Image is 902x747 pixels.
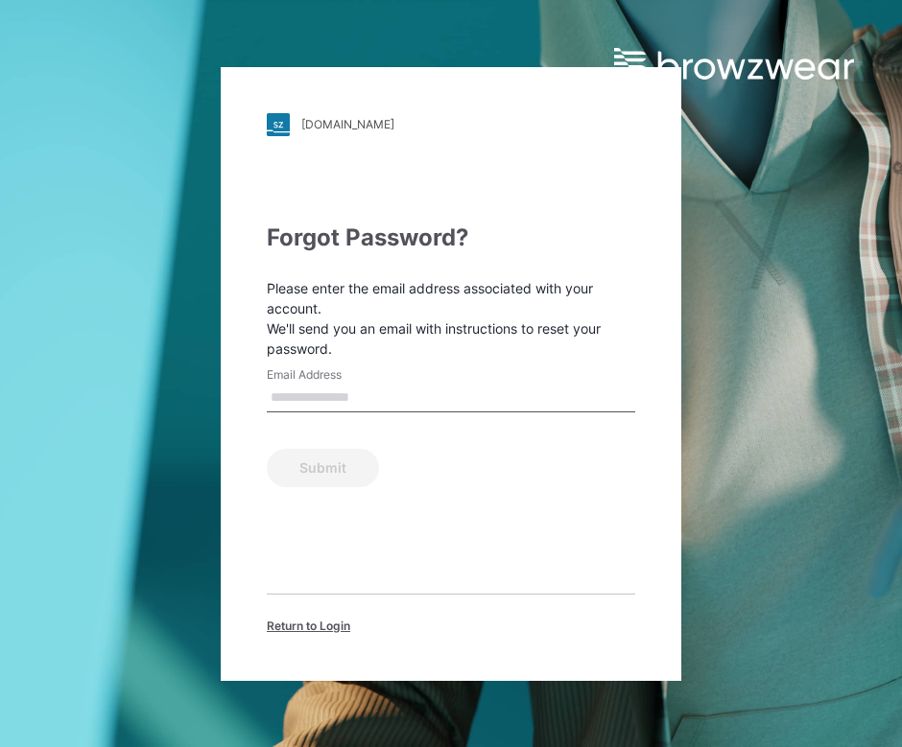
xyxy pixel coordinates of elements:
[267,113,635,136] a: [DOMAIN_NAME]
[267,221,635,255] div: Forgot Password?
[267,113,290,136] img: stylezone-logo.562084cfcfab977791bfbf7441f1a819.svg
[301,117,394,131] div: [DOMAIN_NAME]
[267,366,401,384] label: Email Address
[267,618,350,635] span: Return to Login
[267,278,635,359] p: Please enter the email address associated with your account. We'll send you an email with instruc...
[614,48,854,82] img: browzwear-logo.e42bd6dac1945053ebaf764b6aa21510.svg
